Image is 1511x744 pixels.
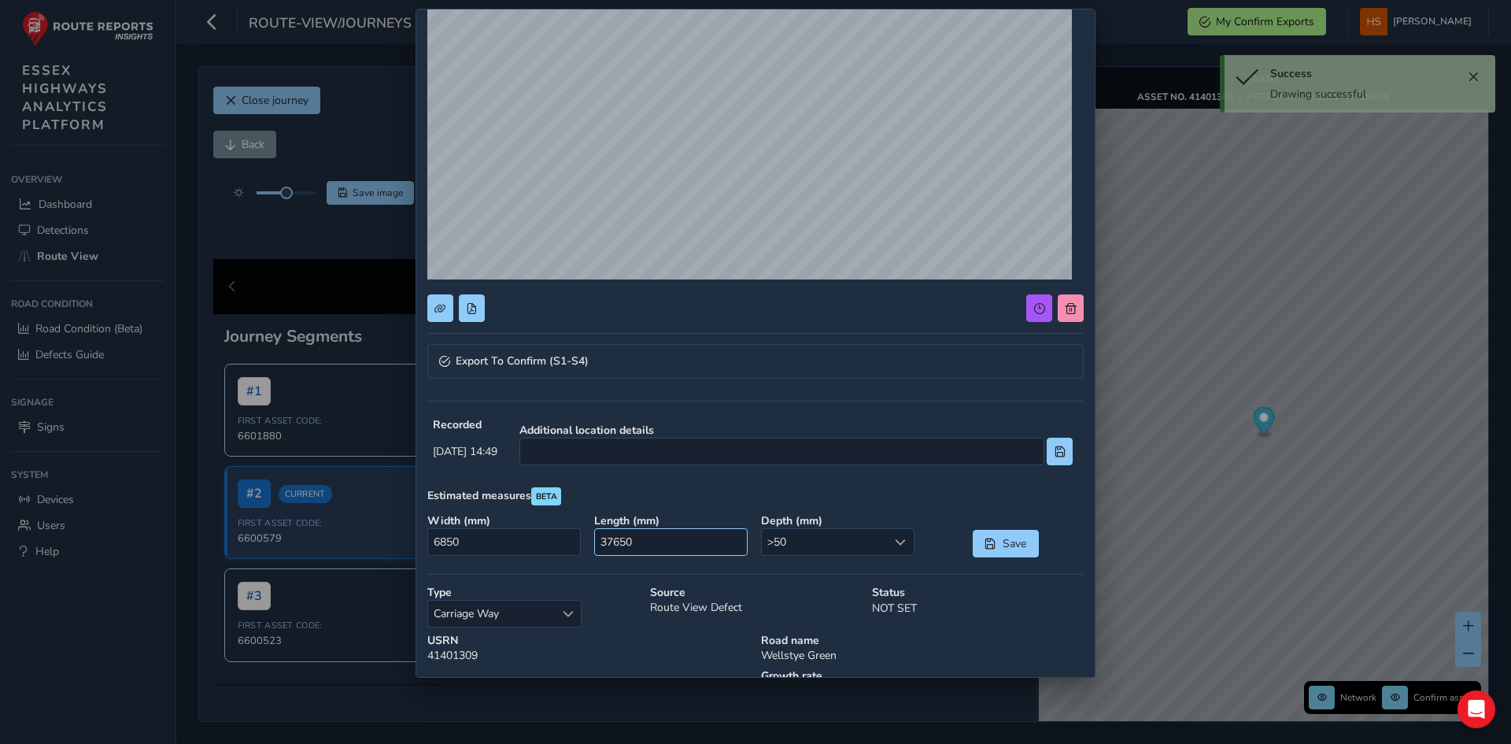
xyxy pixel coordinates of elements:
[1001,536,1027,551] span: Save
[427,488,531,503] strong: Estimated measures
[755,663,1089,727] div: N/A
[536,490,557,503] span: BETA
[872,585,1084,600] strong: Status
[433,674,744,689] strong: Notes
[761,633,1084,648] strong: Road name
[762,529,888,555] span: >50
[1457,690,1495,728] div: Open Intercom Messenger
[594,513,750,528] strong: Length ( mm )
[973,530,1039,557] button: Save
[433,444,497,459] span: [DATE] 14:49
[755,627,1089,668] div: Wellstye Green
[761,668,1084,683] strong: Growth rate
[428,601,555,627] span: Carriage Way
[427,585,639,600] strong: Type
[555,601,581,627] div: Select a type
[645,579,867,633] div: Route View Defect
[427,513,583,528] strong: Width ( mm )
[761,513,917,528] strong: Depth ( mm )
[433,417,497,432] strong: Recorded
[422,627,755,668] div: 41401309
[427,344,1084,379] a: Expand
[427,633,750,648] strong: USRN
[872,600,1084,616] p: NOT SET
[519,423,1073,438] strong: Additional location details
[456,356,589,367] span: Export To Confirm (S1-S4)
[650,585,862,600] strong: Source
